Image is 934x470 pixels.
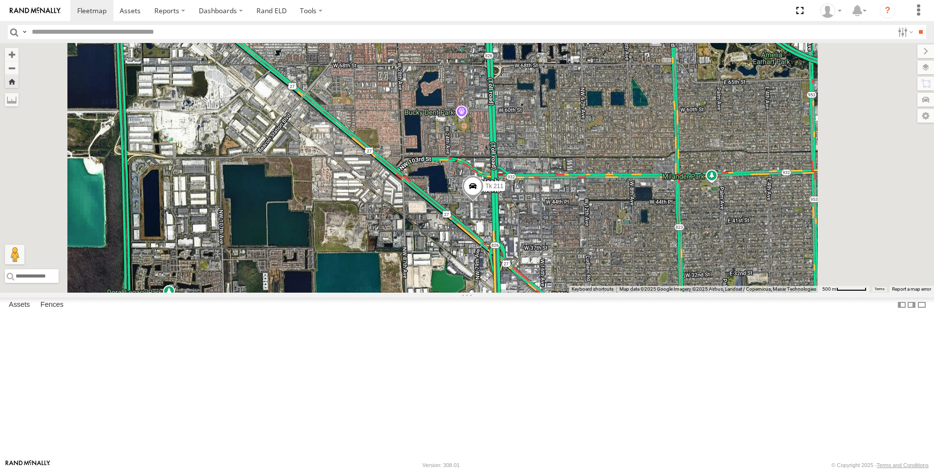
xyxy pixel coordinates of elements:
label: Map Settings [917,109,934,123]
span: 500 m [822,286,836,292]
a: Report a map error [892,286,931,292]
img: rand-logo.svg [10,7,61,14]
label: Search Query [21,25,28,39]
a: Visit our Website [5,460,50,470]
button: Zoom Home [5,75,19,88]
button: Keyboard shortcuts [572,286,614,293]
button: Zoom in [5,48,19,61]
a: Terms (opens in new tab) [874,287,885,291]
div: © Copyright 2025 - [831,462,929,468]
button: Drag Pegman onto the map to open Street View [5,245,24,264]
span: Map data ©2025 Google Imagery ©2025 Airbus, Landsat / Copernicus, Maxar Technologies [619,286,816,292]
label: Dock Summary Table to the Left [897,298,907,312]
div: Version: 308.01 [423,462,460,468]
i: ? [880,3,895,19]
button: Zoom out [5,61,19,75]
a: Terms and Conditions [877,462,929,468]
label: Measure [5,93,19,107]
button: Map Scale: 500 m per 58 pixels [819,286,870,293]
label: Hide Summary Table [917,298,927,312]
div: Sean Tobin [817,3,845,18]
label: Assets [4,298,35,312]
label: Search Filter Options [894,25,915,39]
label: Fences [36,298,68,312]
span: Tk 211 [486,183,504,190]
label: Dock Summary Table to the Right [907,298,916,312]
